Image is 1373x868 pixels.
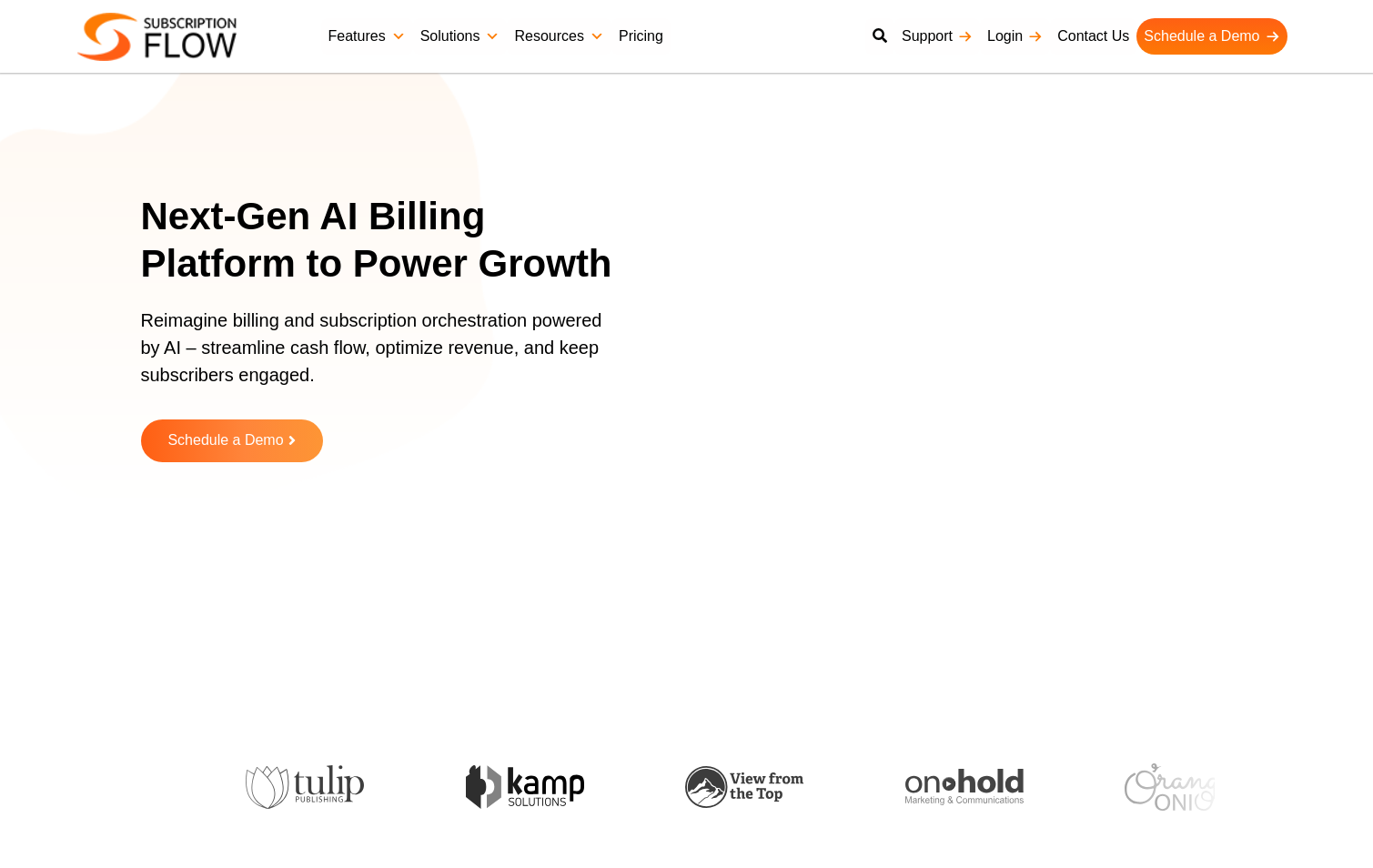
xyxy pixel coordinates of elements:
[980,18,1050,55] a: Login
[894,18,980,55] a: Support
[141,193,637,288] h1: Next-Gen AI Billing Platform to Power Growth
[871,769,989,805] img: onhold-marketing
[141,419,323,462] a: Schedule a Demo
[212,765,330,809] img: tulip-publishing
[507,18,611,55] a: Resources
[77,13,237,61] img: Subscriptionflow
[413,18,508,55] a: Solutions
[611,18,671,55] a: Pricing
[1050,18,1136,55] a: Contact Us
[167,433,283,449] span: Schedule a Demo
[141,307,614,407] p: Reimagine billing and subscription orchestration powered by AI – streamline cash flow, optimize r...
[321,18,413,55] a: Features
[431,765,550,808] img: kamp-solution
[651,766,770,809] img: view-from-the-top
[1136,18,1287,55] a: Schedule a Demo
